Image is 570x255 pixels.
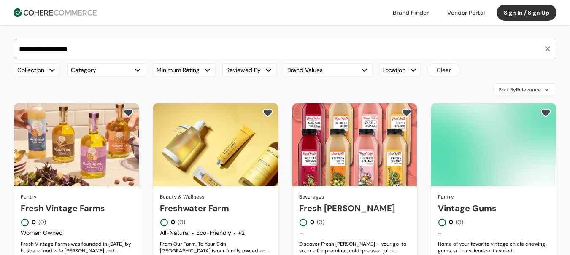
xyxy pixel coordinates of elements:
[160,202,271,215] a: Freshwater Farm
[539,107,553,119] button: add to favorite
[122,107,135,119] button: add to favorite
[427,63,460,77] button: Clear
[261,107,275,119] button: add to favorite
[14,8,97,17] img: Cohere Logo
[438,202,549,215] a: Vintage Gums
[400,107,413,119] button: add to favorite
[21,202,132,215] a: Fresh Vintage Farms
[499,86,541,94] span: Sort By Relevance
[497,5,556,21] button: Sign In / Sign Up
[299,202,411,215] a: Fresh [PERSON_NAME]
